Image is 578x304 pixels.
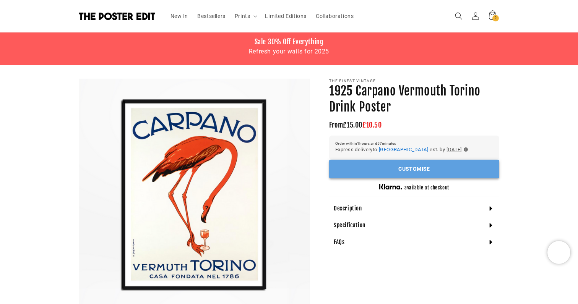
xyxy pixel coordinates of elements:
[316,13,354,19] span: Collaborations
[329,121,499,129] h3: From
[495,15,497,21] span: 2
[76,9,158,23] a: The Poster Edit
[446,146,462,154] span: [DATE]
[379,147,428,152] span: [GEOGRAPHIC_DATA]
[329,160,499,178] div: outlined primary button group
[197,13,226,19] span: Bestsellers
[329,160,499,178] button: Customise
[379,146,428,154] button: [GEOGRAPHIC_DATA]
[260,8,311,24] a: Limited Editions
[430,146,445,154] span: est. by
[335,142,493,146] h6: Order within 1 hours and 57 minutes
[334,205,362,212] h4: Description
[265,13,307,19] span: Limited Editions
[193,8,230,24] a: Bestsellers
[334,222,365,229] h4: Specification
[362,121,382,129] span: £10.50
[450,8,467,24] summary: Search
[170,13,188,19] span: New In
[329,79,499,83] p: The Finest Vintage
[79,12,155,20] img: The Poster Edit
[334,238,344,246] h4: FAQs
[547,241,570,264] iframe: Chatra live chat
[329,83,499,115] h1: 1925 Carpano Vermouth Torino Drink Poster
[404,184,449,191] h5: available at checkout
[311,8,358,24] a: Collaborations
[166,8,193,24] a: New In
[335,146,377,154] span: Express delivery to
[230,8,261,24] summary: Prints
[343,121,362,129] span: £15.00
[235,13,250,19] span: Prints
